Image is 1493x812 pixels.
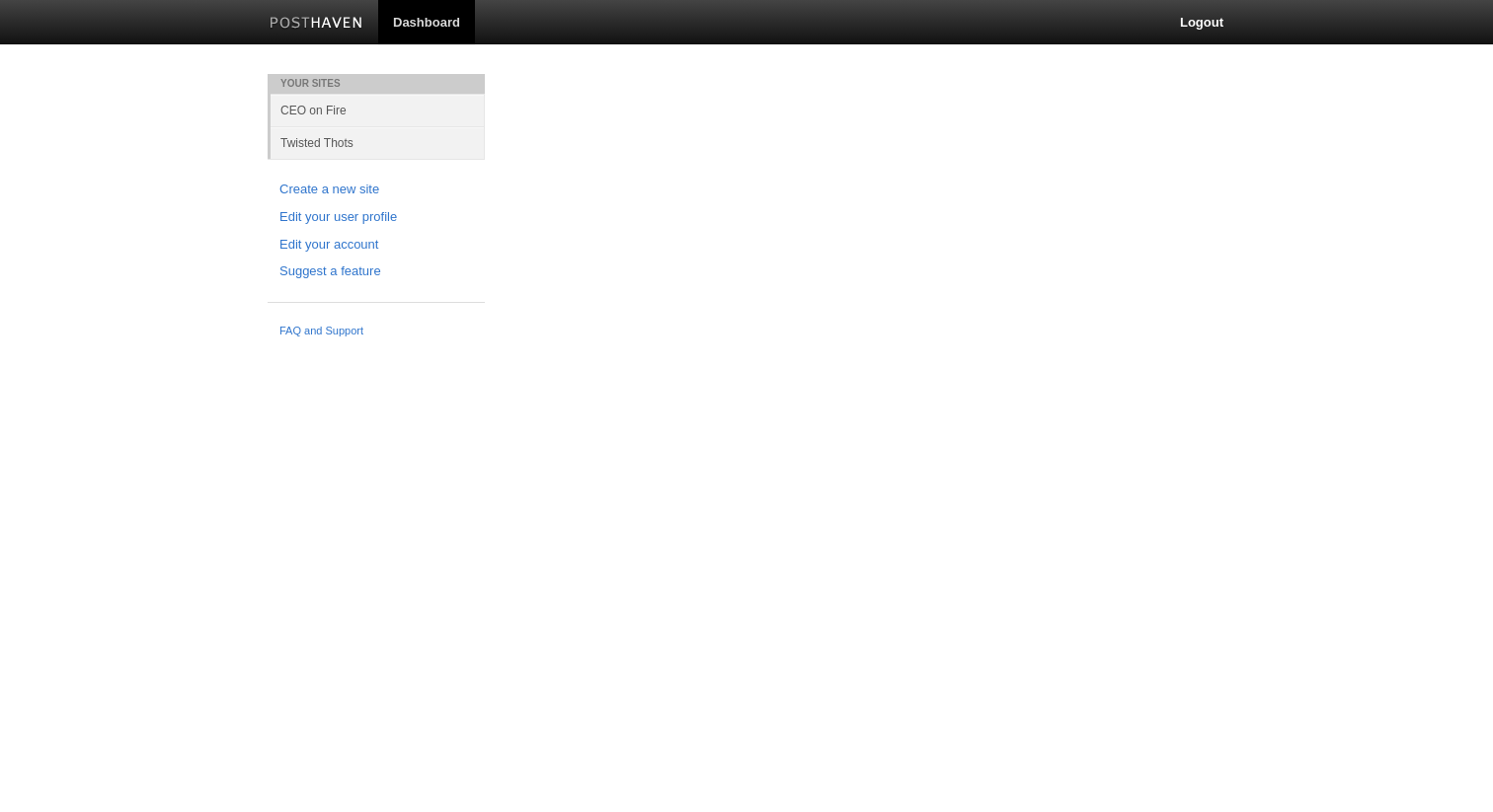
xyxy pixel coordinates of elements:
[270,17,363,32] img: Posthaven-bar
[271,94,485,126] a: CEO on Fire
[279,180,473,200] a: Create a new site
[271,126,485,159] a: Twisted Thots
[279,207,473,228] a: Edit your user profile
[279,323,473,340] a: FAQ and Support
[279,261,473,282] a: Suggest a feature
[279,235,473,256] a: Edit your account
[268,74,485,94] li: Your Sites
